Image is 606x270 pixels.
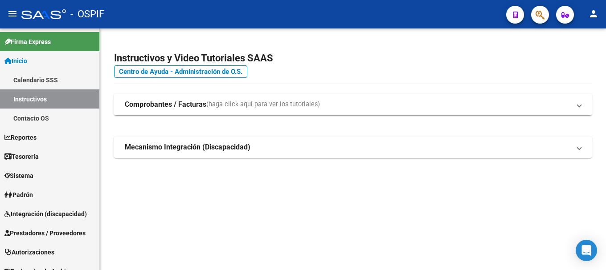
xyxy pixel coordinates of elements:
span: Autorizaciones [4,247,54,257]
a: Centro de Ayuda - Administración de O.S. [114,65,247,78]
mat-icon: person [588,8,599,19]
span: Inicio [4,56,27,66]
span: Integración (discapacidad) [4,209,87,219]
strong: Mecanismo Integración (Discapacidad) [125,142,250,152]
span: Padrón [4,190,33,200]
span: (haga click aquí para ver los tutoriales) [206,100,320,109]
mat-expansion-panel-header: Mecanismo Integración (Discapacidad) [114,137,592,158]
span: - OSPIF [70,4,104,24]
mat-icon: menu [7,8,18,19]
span: Firma Express [4,37,51,47]
span: Reportes [4,133,37,142]
mat-expansion-panel-header: Comprobantes / Facturas(haga click aquí para ver los tutoriales) [114,94,592,115]
span: Prestadores / Proveedores [4,228,86,238]
span: Tesorería [4,152,39,161]
h2: Instructivos y Video Tutoriales SAAS [114,50,592,67]
strong: Comprobantes / Facturas [125,100,206,109]
div: Open Intercom Messenger [576,240,597,261]
span: Sistema [4,171,33,181]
